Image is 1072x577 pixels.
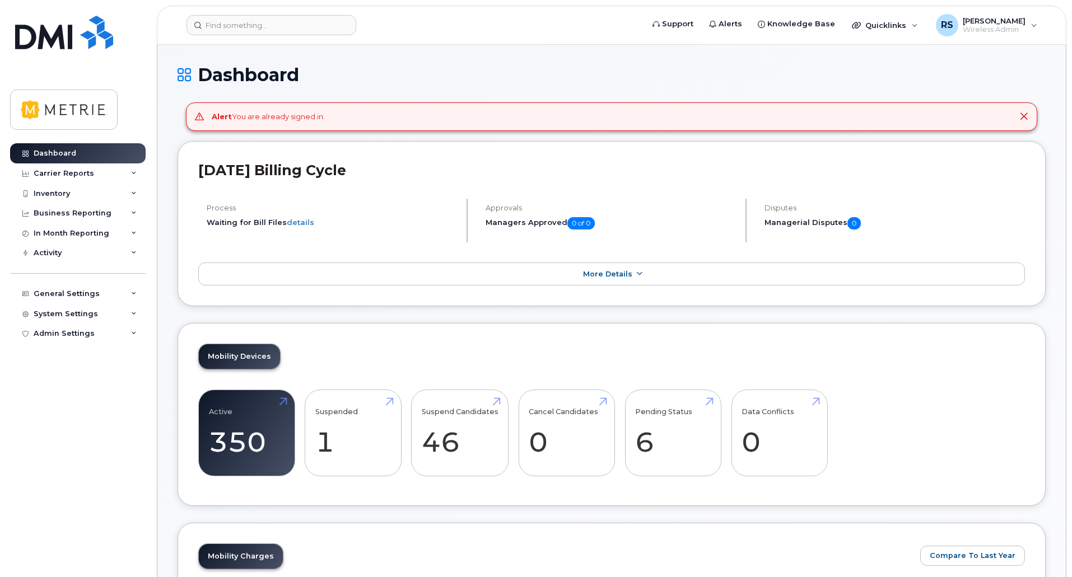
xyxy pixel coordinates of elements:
[765,217,1025,229] h5: Managerial Disputes
[765,204,1025,212] h4: Disputes
[635,396,711,470] a: Pending Status 6
[486,217,736,229] h5: Managers Approved
[198,162,1025,179] h2: [DATE] Billing Cycle
[207,217,457,228] li: Waiting for Bill Files
[212,111,325,122] div: You are already signed in.
[486,204,736,212] h4: Approvals
[583,270,632,278] span: More Details
[742,396,817,470] a: Data Conflicts 0
[847,217,861,229] span: 0
[920,546,1025,566] button: Compare To Last Year
[207,204,457,212] h4: Process
[529,396,604,470] a: Cancel Candidates 0
[178,65,1046,85] h1: Dashboard
[212,112,232,121] strong: Alert
[315,396,391,470] a: Suspended 1
[422,396,498,470] a: Suspend Candidates 46
[199,544,283,569] a: Mobility Charges
[199,344,280,369] a: Mobility Devices
[567,217,595,229] span: 0 of 0
[287,218,314,227] a: details
[209,396,285,470] a: Active 350
[930,550,1015,561] span: Compare To Last Year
